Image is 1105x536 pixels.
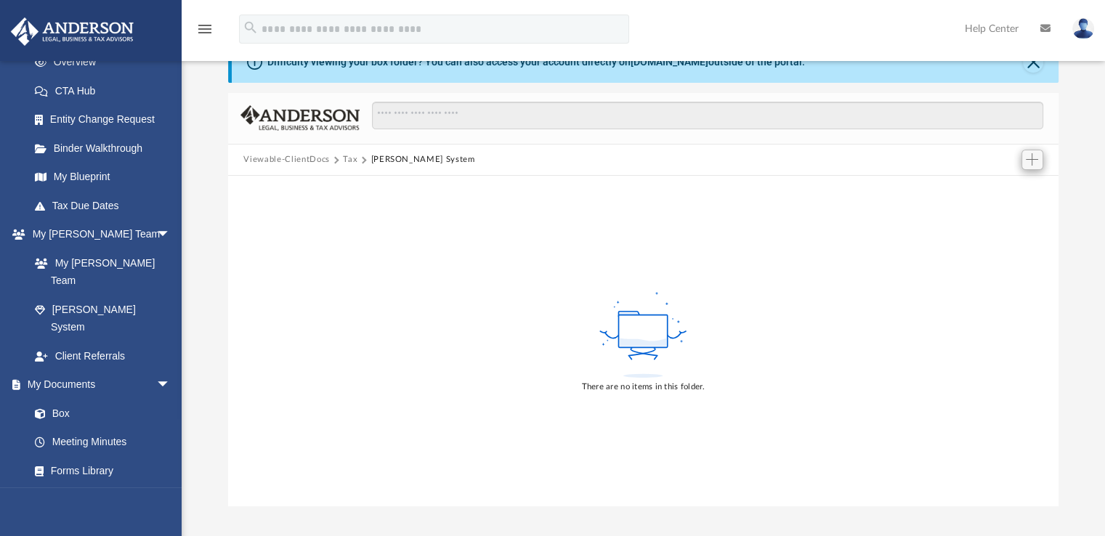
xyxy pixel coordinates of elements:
a: My [PERSON_NAME] Team [20,248,178,295]
span: arrow_drop_down [156,220,185,250]
a: My Blueprint [20,163,185,192]
a: Meeting Minutes [20,428,185,457]
a: [DOMAIN_NAME] [631,56,708,68]
a: Overview [20,48,193,77]
button: Close [1023,52,1043,73]
a: My Documentsarrow_drop_down [10,370,185,399]
a: My [PERSON_NAME] Teamarrow_drop_down [10,220,185,249]
img: Anderson Advisors Platinum Portal [7,17,138,46]
a: Tax Due Dates [20,191,193,220]
button: Viewable-ClientDocs [243,153,329,166]
a: menu [196,28,214,38]
a: Binder Walkthrough [20,134,193,163]
a: [PERSON_NAME] System [20,295,185,341]
a: Forms Library [20,456,178,485]
a: Box [20,399,178,428]
span: arrow_drop_down [156,370,185,400]
button: Add [1021,150,1043,170]
a: CTA Hub [20,76,193,105]
a: Client Referrals [20,341,185,370]
img: User Pic [1072,18,1094,39]
button: [PERSON_NAME] System [371,153,474,166]
button: Tax [343,153,357,166]
i: search [243,20,259,36]
div: Difficulty viewing your box folder? You can also access your account directly on outside of the p... [267,54,805,70]
a: Notarize [20,485,185,514]
a: Entity Change Request [20,105,193,134]
div: There are no items in this folder. [582,381,705,394]
i: menu [196,20,214,38]
input: Search files and folders [372,102,1043,129]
